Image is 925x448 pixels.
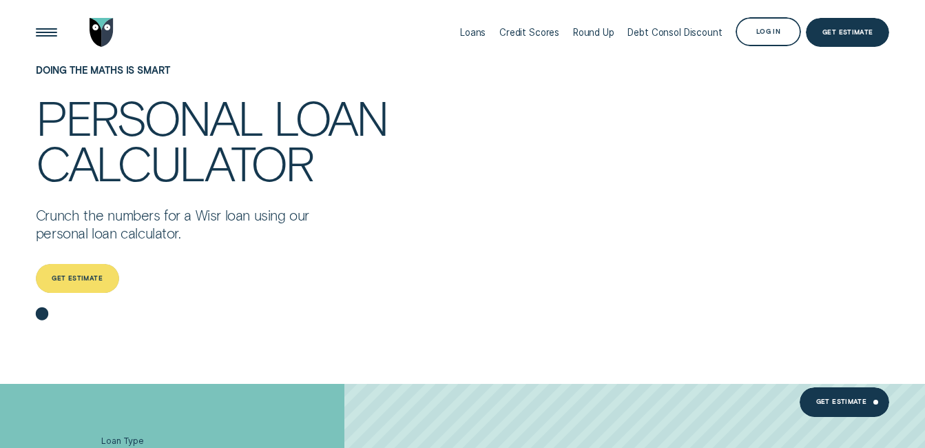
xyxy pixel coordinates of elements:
button: Log in [736,17,800,46]
span: Loan Type [101,436,144,447]
div: Personal [36,94,262,140]
img: Wisr [90,18,114,47]
div: Loans [460,27,486,38]
div: Debt Consol Discount [627,27,722,38]
a: Get estimate [800,387,889,416]
a: Get estimate [36,264,119,293]
a: Get Estimate [806,18,889,47]
h4: Personal loan calculator [36,94,388,185]
div: loan [273,94,387,140]
div: Credit Scores [499,27,559,38]
button: Open Menu [32,18,61,47]
h1: Doing the maths is smart [36,65,388,94]
div: Get estimate [52,276,103,281]
p: Crunch the numbers for a Wisr loan using our personal loan calculator. [36,207,318,242]
div: calculator [36,140,313,185]
div: Round Up [573,27,614,38]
